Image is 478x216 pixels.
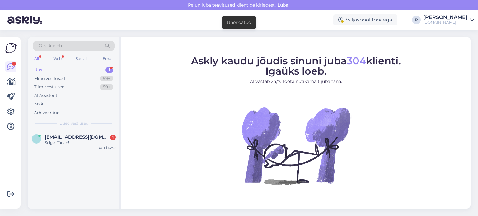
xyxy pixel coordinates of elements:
[34,101,43,107] div: Kõik
[423,20,467,25] div: [DOMAIN_NAME]
[34,76,65,82] div: Minu vestlused
[39,43,63,49] span: Otsi kliente
[100,84,113,90] div: 99+
[333,14,397,25] div: Väljaspool tööaega
[34,93,57,99] div: AI Assistent
[45,140,116,145] div: Selge. Tänan!
[74,55,90,63] div: Socials
[110,135,116,140] div: 1
[347,54,366,67] span: 304
[35,136,38,141] span: l
[423,15,467,20] div: [PERSON_NAME]
[45,134,110,140] span: lauravanags1@gmail.com
[96,145,116,150] div: [DATE] 13:30
[191,54,401,77] span: Askly kaudu jõudis sinuni juba klienti. Igaüks loeb.
[34,110,60,116] div: Arhiveeritud
[412,16,421,24] div: R
[52,55,63,63] div: Web
[227,19,251,26] div: Ühendatud
[34,84,65,90] div: Tiimi vestlused
[191,78,401,85] p: AI vastab 24/7. Tööta nutikamalt juba täna.
[34,67,42,73] div: Uus
[100,76,113,82] div: 99+
[423,15,474,25] a: [PERSON_NAME][DOMAIN_NAME]
[240,90,352,201] img: No Chat active
[276,2,290,8] span: Luba
[105,67,113,73] div: 1
[33,55,40,63] div: All
[5,42,17,54] img: Askly Logo
[101,55,115,63] div: Email
[59,121,88,126] span: Uued vestlused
